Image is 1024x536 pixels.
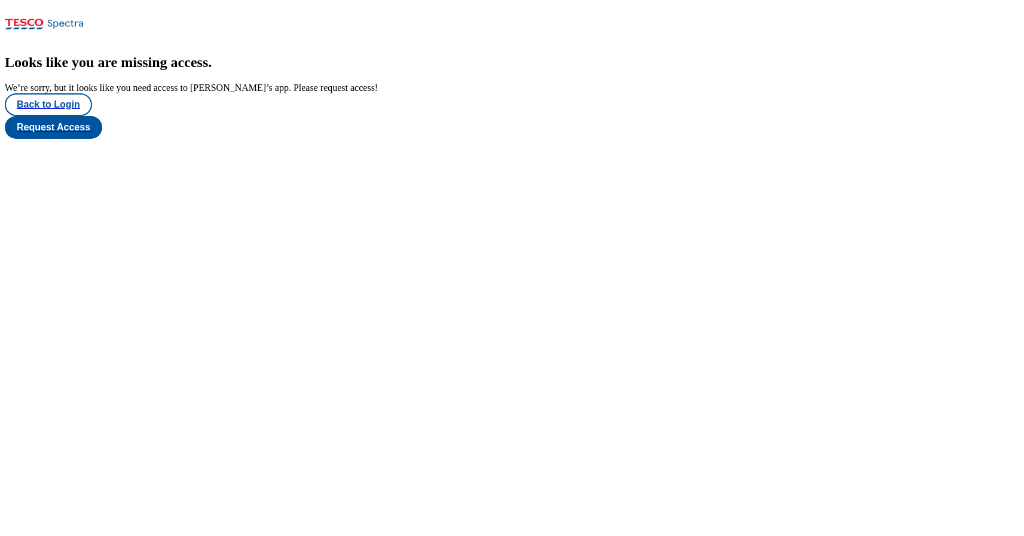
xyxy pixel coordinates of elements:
button: Back to Login [5,93,92,116]
span: . [208,54,212,70]
div: We’re sorry, but it looks like you need access to [PERSON_NAME]’s app. Please request access! [5,83,1019,93]
h2: Looks like you are missing access [5,54,1019,71]
a: Request Access [5,116,1019,139]
button: Request Access [5,116,102,139]
a: Back to Login [5,93,1019,116]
